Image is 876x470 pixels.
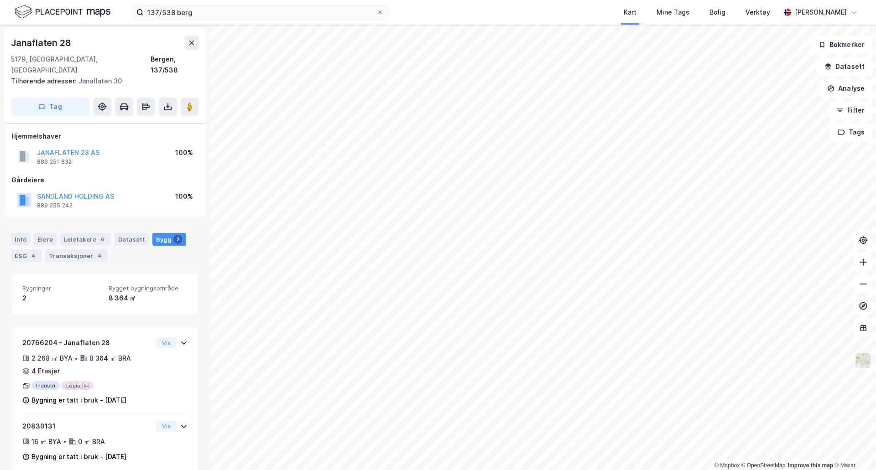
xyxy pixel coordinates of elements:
[152,233,186,246] div: Bygg
[78,436,105,447] div: 0 ㎡ BRA
[657,7,689,18] div: Mine Tags
[22,421,152,432] div: 20830131
[45,249,108,262] div: Transaksjoner
[109,284,188,292] span: Bygget bygningsområde
[855,352,872,369] img: Z
[151,54,199,76] div: Bergen, 137/538
[175,191,193,202] div: 100%
[11,36,73,50] div: Janaflaten 28
[31,436,61,447] div: 16 ㎡ BYA
[37,158,72,165] div: 889 251 832
[63,438,67,445] div: •
[37,202,73,209] div: 889 255 242
[74,355,78,362] div: •
[795,7,847,18] div: [PERSON_NAME]
[95,251,104,260] div: 4
[156,337,177,348] button: Vis
[34,233,57,246] div: Eiere
[22,284,101,292] span: Bygninger
[60,233,111,246] div: Leietakere
[830,426,876,470] div: Kontrollprogram for chat
[31,395,126,406] div: Bygning er tatt i bruk - [DATE]
[714,462,740,469] a: Mapbox
[830,426,876,470] iframe: Chat Widget
[31,451,126,462] div: Bygning er tatt i bruk - [DATE]
[624,7,636,18] div: Kart
[11,54,151,76] div: 5179, [GEOGRAPHIC_DATA], [GEOGRAPHIC_DATA]
[31,353,73,364] div: 2 268 ㎡ BYA
[109,293,188,304] div: 8 364 ㎡
[11,233,30,246] div: Info
[31,366,60,377] div: 4 Etasjer
[819,79,872,98] button: Analyse
[746,7,770,18] div: Verktøy
[811,36,872,54] button: Bokmerker
[173,235,182,244] div: 2
[788,462,833,469] a: Improve this map
[115,233,149,246] div: Datasett
[709,7,725,18] div: Bolig
[156,421,177,432] button: Vis
[11,76,192,87] div: Janaflaten 30
[144,5,376,19] input: Søk på adresse, matrikkel, gårdeiere, leietakere eller personer
[29,251,38,260] div: 4
[15,4,110,20] img: logo.f888ab2527a4732fd821a326f86c7f29.svg
[830,123,872,141] button: Tags
[741,462,786,469] a: OpenStreetMap
[22,293,101,304] div: 2
[98,235,107,244] div: 6
[175,147,193,158] div: 100%
[11,98,89,116] button: Tag
[89,353,131,364] div: 8 364 ㎡ BRA
[11,77,78,85] span: Tilhørende adresser:
[817,57,872,76] button: Datasett
[829,101,872,119] button: Filter
[11,175,198,186] div: Gårdeiere
[11,131,198,142] div: Hjemmelshaver
[22,337,152,348] div: 20766204 - Janaflaten 28
[11,249,42,262] div: ESG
